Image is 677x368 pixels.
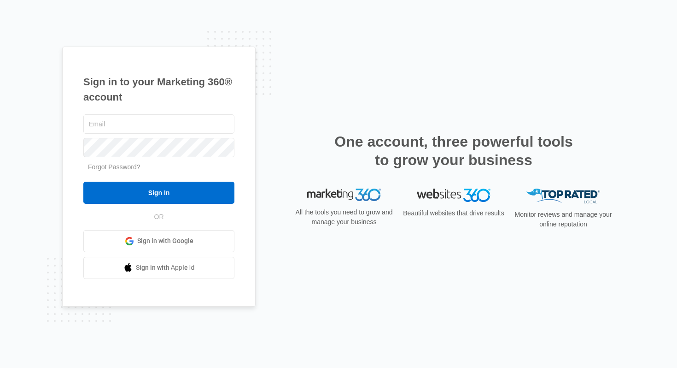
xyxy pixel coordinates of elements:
[526,189,600,204] img: Top Rated Local
[83,230,234,252] a: Sign in with Google
[292,208,396,227] p: All the tools you need to grow and manage your business
[83,257,234,279] a: Sign in with Apple Id
[417,189,490,202] img: Websites 360
[83,74,234,105] h1: Sign in to your Marketing 360® account
[332,132,576,169] h2: One account, three powerful tools to grow your business
[512,210,615,229] p: Monitor reviews and manage your online reputation
[402,208,505,218] p: Beautiful websites that drive results
[136,263,195,273] span: Sign in with Apple Id
[137,236,193,246] span: Sign in with Google
[83,114,234,134] input: Email
[148,212,170,222] span: OR
[307,189,381,202] img: Marketing 360
[88,163,140,171] a: Forgot Password?
[83,182,234,204] input: Sign In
